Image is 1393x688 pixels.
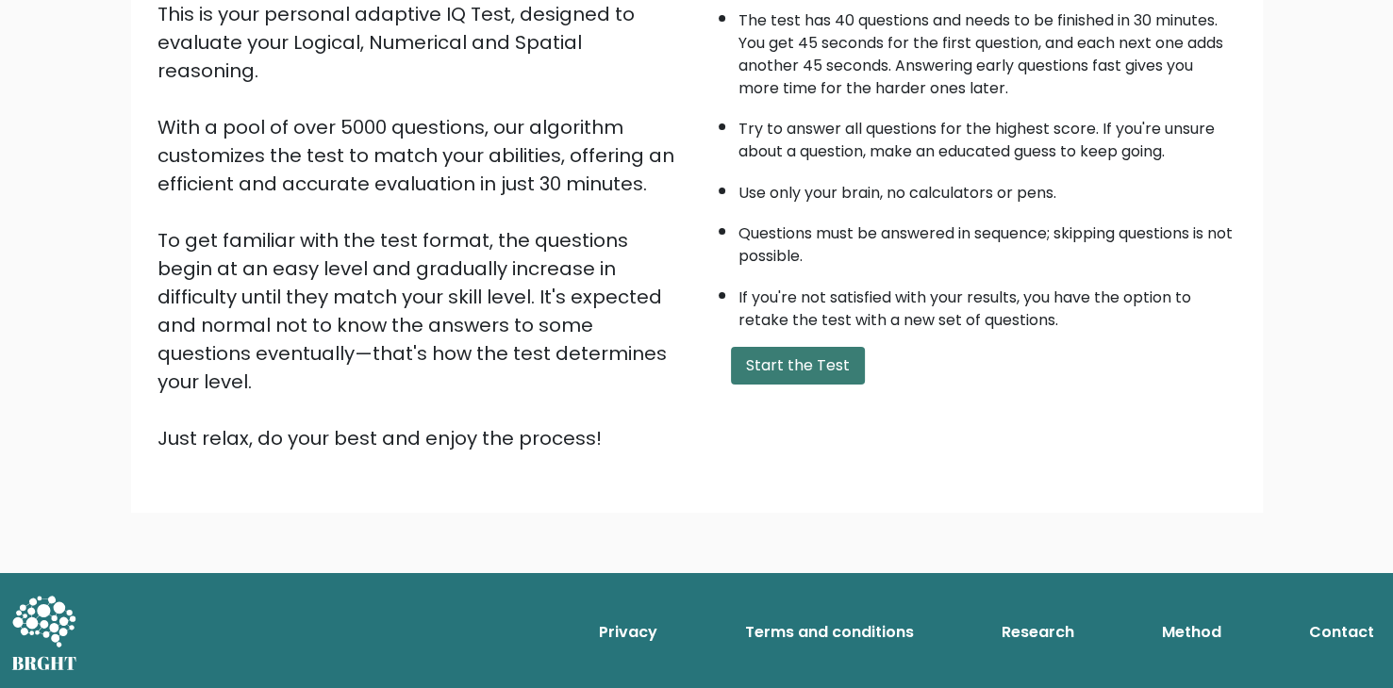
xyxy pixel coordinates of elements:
button: Start the Test [731,347,865,385]
a: Terms and conditions [738,614,921,651]
li: Questions must be answered in sequence; skipping questions is not possible. [738,213,1236,268]
a: Contact [1302,614,1382,651]
li: If you're not satisfied with your results, you have the option to retake the test with a new set ... [738,277,1236,332]
li: Use only your brain, no calculators or pens. [738,172,1236,205]
li: Try to answer all questions for the highest score. If you're unsure about a question, make an edu... [738,108,1236,163]
a: Method [1154,614,1229,651]
a: Research [994,614,1082,651]
a: Privacy [591,614,665,651]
